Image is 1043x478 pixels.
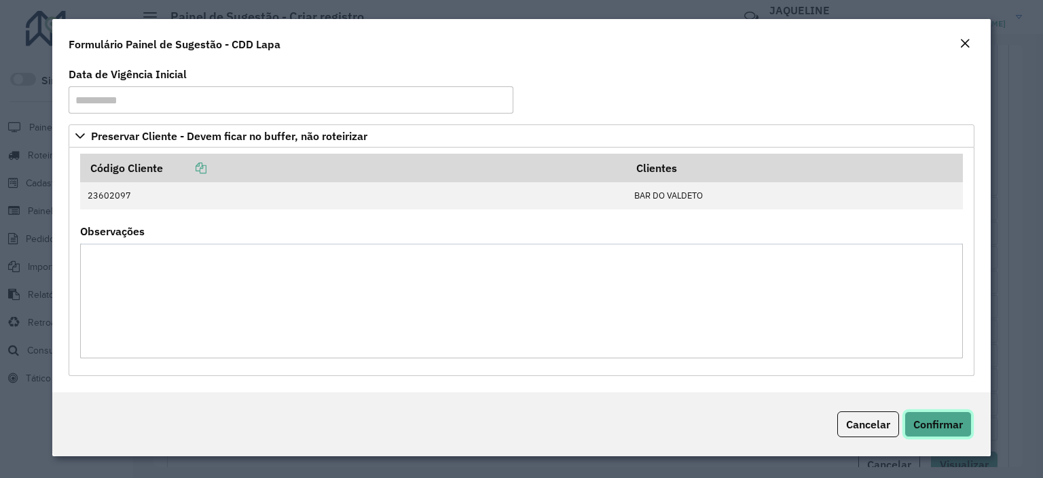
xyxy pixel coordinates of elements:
[163,161,206,175] a: Copiar
[846,417,890,431] span: Cancelar
[955,35,974,53] button: Close
[91,131,367,141] span: Preservar Cliente - Devem ficar no buffer, não roteirizar
[913,417,963,431] span: Confirmar
[627,182,963,209] td: BAR DO VALDETO
[69,148,974,376] div: Preservar Cliente - Devem ficar no buffer, não roteirizar
[69,66,187,82] label: Data de Vigência Inicial
[904,411,972,437] button: Confirmar
[80,154,627,182] th: Código Cliente
[69,124,974,148] a: Preservar Cliente - Devem ficar no buffer, não roteirizar
[627,154,963,182] th: Clientes
[837,411,899,437] button: Cancelar
[959,38,970,49] em: Fechar
[80,223,145,239] label: Observações
[69,36,280,52] h4: Formulário Painel de Sugestão - CDD Lapa
[80,182,627,209] td: 23602097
